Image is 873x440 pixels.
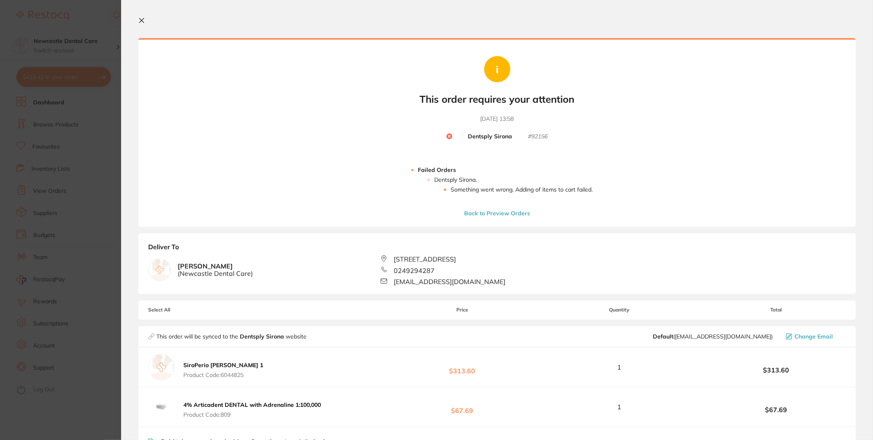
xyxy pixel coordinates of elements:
b: Default [653,333,673,340]
span: Change Email [794,333,833,340]
time: [DATE] 13:58 [480,115,514,123]
b: 4% Articadent DENTAL with Adrenaline 1:100,000 [183,401,321,408]
b: $313.60 [706,366,846,374]
p: This order will be synced to the website [156,333,307,340]
span: Quantity [532,307,706,313]
li: Something went wrong. Adding of items to cart failed . [451,186,593,193]
b: $67.69 [393,399,532,414]
span: Price [393,307,532,313]
b: Dentsply Sirona [468,133,512,140]
span: ( Newcastle Dental Care ) [178,270,253,277]
b: Deliver To [148,243,846,255]
strong: Failed Orders [418,166,456,174]
b: This order requires your attention [420,93,575,105]
button: Back to Preview Orders [462,210,532,217]
img: empty.jpg [148,354,174,380]
span: Select All [148,307,230,313]
button: Change Email [783,333,846,340]
span: [EMAIL_ADDRESS][DOMAIN_NAME] [394,278,505,285]
img: ZGVzYzR4bg [148,394,174,420]
span: Product Code: 809 [183,411,321,418]
button: SiroPerio [PERSON_NAME] 1 Product Code:6044825 [181,361,266,379]
span: 1 [617,403,621,411]
img: empty.jpg [149,259,171,281]
span: Product Code: 6044825 [183,372,263,378]
button: 4% Articadent DENTAL with Adrenaline 1:100,000 Product Code:809 [181,401,323,418]
strong: Dentsply Sirona [240,333,286,340]
b: $313.60 [393,359,532,375]
span: 1 [617,363,621,371]
span: Total [706,307,846,313]
b: [PERSON_NAME] [178,262,253,278]
li: Dentsply Sirona . [434,176,593,193]
span: [STREET_ADDRESS] [394,255,456,263]
span: clientservices@dentsplysirona.com [653,333,773,340]
b: SiroPerio [PERSON_NAME] 1 [183,361,263,369]
small: # 92156 [528,133,548,140]
b: $67.69 [706,406,846,413]
span: 0249294287 [394,267,435,274]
